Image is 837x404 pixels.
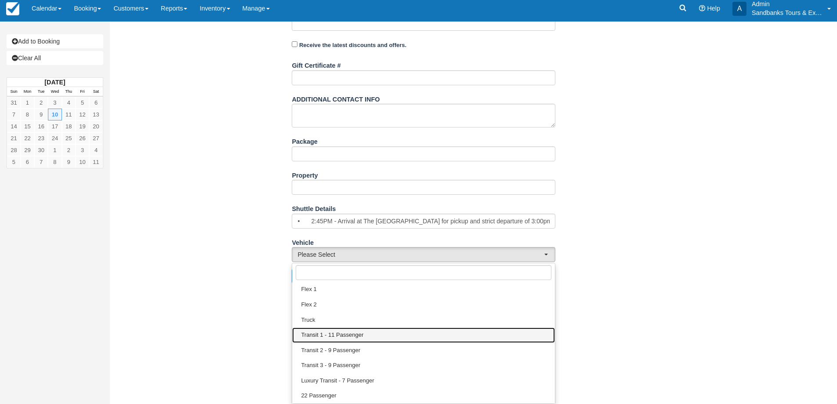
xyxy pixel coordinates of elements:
[21,97,34,109] a: 1
[62,87,76,97] th: Thu
[62,144,76,156] a: 2
[21,144,34,156] a: 29
[76,109,89,120] a: 12
[292,235,314,247] label: Vehicle
[7,97,21,109] a: 31
[34,120,48,132] a: 16
[7,120,21,132] a: 14
[297,250,544,259] span: Please Select
[292,134,317,146] label: Package
[292,41,297,47] input: Receive the latest discounts and offers.
[76,156,89,168] a: 10
[48,132,62,144] a: 24
[292,92,380,104] label: ADDITIONAL CONTACT INFO
[7,109,21,120] a: 7
[292,168,318,180] label: Property
[34,132,48,144] a: 23
[7,34,103,48] a: Add to Booking
[7,132,21,144] a: 21
[89,97,103,109] a: 6
[21,120,34,132] a: 15
[34,144,48,156] a: 30
[89,120,103,132] a: 20
[76,132,89,144] a: 26
[62,132,76,144] a: 25
[48,109,62,120] a: 10
[21,132,34,144] a: 22
[301,301,316,309] span: Flex 2
[44,79,65,86] strong: [DATE]
[34,109,48,120] a: 9
[89,132,103,144] a: 27
[48,144,62,156] a: 1
[7,144,21,156] a: 28
[301,392,336,400] span: 22 Passenger
[7,87,21,97] th: Sun
[76,144,89,156] a: 3
[62,109,76,120] a: 11
[62,120,76,132] a: 18
[62,156,76,168] a: 9
[301,346,360,355] span: Transit 2 - 9 Passenger
[34,156,48,168] a: 7
[48,97,62,109] a: 3
[48,120,62,132] a: 17
[301,361,360,370] span: Transit 3 - 9 Passenger
[34,87,48,97] th: Tue
[292,58,341,70] label: Gift Certificate #
[76,87,89,97] th: Fri
[62,97,76,109] a: 4
[292,201,336,214] label: Shuttle Details
[89,144,103,156] a: 4
[48,87,62,97] th: Wed
[301,377,374,385] span: Luxury Transit - 7 Passenger
[292,247,555,262] button: Please Select
[89,87,103,97] th: Sat
[21,109,34,120] a: 8
[699,5,705,11] i: Help
[301,316,315,324] span: Truck
[34,97,48,109] a: 2
[6,2,19,15] img: checkfront-main-nav-mini-logo.png
[299,42,406,48] strong: Receive the latest discounts and offers.
[89,109,103,120] a: 13
[21,156,34,168] a: 6
[7,156,21,168] a: 5
[707,5,720,12] span: Help
[76,97,89,109] a: 5
[7,51,103,65] a: Clear All
[48,156,62,168] a: 8
[21,87,34,97] th: Mon
[752,8,822,17] p: Sandbanks Tours & Experiences
[301,285,316,294] span: Flex 1
[89,156,103,168] a: 11
[301,331,363,339] span: Transit 1 - 11 Passenger
[732,2,746,16] div: A
[76,120,89,132] a: 19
